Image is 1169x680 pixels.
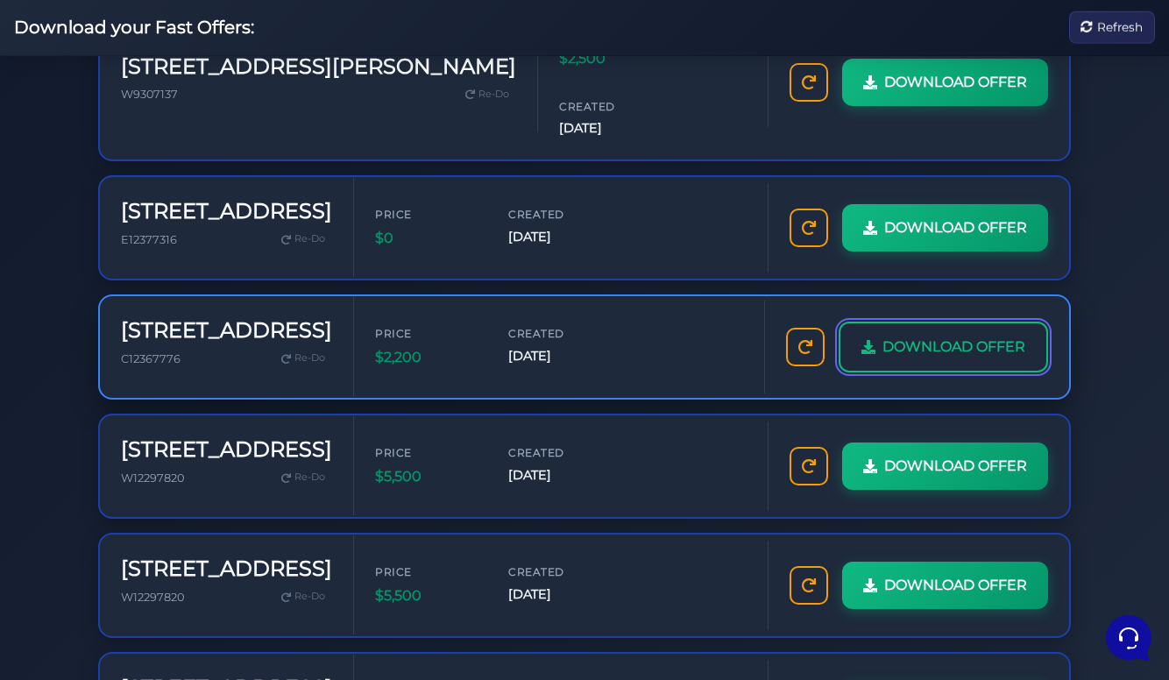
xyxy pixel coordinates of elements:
a: See all [283,70,322,84]
span: DOWNLOAD OFFER [884,455,1027,478]
span: $2,500 [559,47,664,70]
a: DOWNLOAD OFFER [842,562,1048,609]
span: Created [559,98,664,115]
h2: Hello Allie 👋 [14,14,294,42]
a: Fast OffersYou:Is the system downè5mo ago [21,91,329,144]
span: Created [508,325,613,342]
h2: Download your Fast Offers: [14,18,254,39]
span: [DATE] [508,346,613,366]
a: Re-Do [274,347,332,370]
span: Re-Do [294,231,325,247]
h3: [STREET_ADDRESS][PERSON_NAME] [121,54,516,80]
h3: [STREET_ADDRESS] [121,437,332,463]
a: Re-Do [274,466,332,489]
a: Re-Do [274,228,332,251]
button: Help [229,519,337,559]
span: DOWNLOAD OFFER [884,216,1027,239]
img: dark [41,107,62,128]
span: Re-Do [294,589,325,605]
p: Hi sorry theres been a breach in the server, trying to get it up and running back asap! [74,187,269,204]
span: Created [508,563,613,580]
span: E12377316 [121,233,177,246]
a: DOWNLOAD OFFER [842,443,1048,490]
span: [DATE] [508,584,613,605]
span: $0 [375,227,480,250]
span: Re-Do [294,470,325,485]
p: You: Is the system downè [74,119,269,137]
a: Re-Do [274,585,332,608]
button: Messages [122,519,230,559]
button: Home [14,519,122,559]
span: Price [375,206,480,223]
span: Find an Answer [28,288,119,302]
img: dark [29,107,50,128]
span: Price [375,444,480,461]
span: [DATE] [559,118,664,138]
span: $5,500 [375,465,480,488]
span: Price [375,563,480,580]
span: W9307137 [121,88,178,101]
span: W12297820 [121,471,184,485]
p: Home [53,543,82,559]
p: 8mo ago [280,166,322,181]
span: Your Conversations [28,70,142,84]
span: Re-Do [478,87,509,103]
span: Start a Conversation [126,229,245,243]
span: $2,200 [375,346,480,369]
p: Messages [151,543,201,559]
span: DOWNLOAD OFFER [882,336,1025,358]
button: Refresh [1069,11,1155,44]
a: Re-Do [458,83,516,106]
span: DOWNLOAD OFFER [884,71,1027,94]
span: [DATE] [508,227,613,247]
span: W12297820 [121,591,184,604]
a: Fast Offers SupportHi sorry theres been a breach in the server, trying to get it up and running b... [21,159,329,211]
span: Re-Do [294,351,325,366]
span: Created [508,206,613,223]
span: Fast Offers Support [74,166,269,183]
a: DOWNLOAD OFFER [842,204,1048,251]
iframe: Customerly Messenger Launcher [1102,612,1155,664]
h3: [STREET_ADDRESS] [121,199,332,224]
span: DOWNLOAD OFFER [884,574,1027,597]
span: Price [375,325,480,342]
img: dark [28,167,63,202]
h3: [STREET_ADDRESS] [121,318,332,344]
p: 5mo ago [280,98,322,114]
h3: [STREET_ADDRESS] [121,556,332,582]
span: Created [508,444,613,461]
span: $5,500 [375,584,480,607]
span: [DATE] [508,465,613,485]
a: DOWNLOAD OFFER [842,59,1048,106]
a: DOWNLOAD OFFER [839,322,1048,372]
p: Help [272,543,294,559]
span: C12367776 [121,352,181,365]
span: Fast Offers [74,98,269,116]
input: Search for an Article... [39,326,287,344]
a: Open Help Center [218,288,322,302]
span: Refresh [1097,18,1143,38]
button: Start a Conversation [28,218,322,253]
